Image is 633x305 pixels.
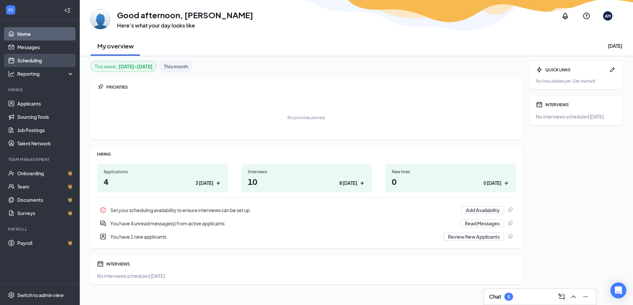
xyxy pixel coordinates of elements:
[104,169,221,175] div: Applications
[444,233,504,241] button: Review New Applicants
[17,292,64,298] div: Switch to admin view
[507,294,510,300] div: 5
[97,217,516,230] a: DoubleChatActiveYou have 4 unread message(s) from active applicantsRead MessagesPin
[100,220,106,227] svg: DoubleChatActive
[339,180,357,187] div: 8 [DATE]
[608,42,622,49] div: [DATE]
[95,63,153,70] div: This week :
[119,63,153,70] b: [DATE] - [DATE]
[580,291,591,302] button: Minimize
[385,164,516,192] a: New hires00 [DATE]ArrowRight
[536,101,543,108] svg: Calendar
[100,233,106,240] svg: UserEntity
[582,12,590,20] svg: QuestionInfo
[117,22,253,29] h3: Here’s what your day looks like
[287,115,326,120] div: No priorities pinned.
[97,42,134,50] h2: My overview
[558,293,566,301] svg: ComposeMessage
[610,282,626,298] div: Open Intercom Messenger
[17,167,74,180] a: OnboardingCrown
[110,233,440,240] div: You have 1 new applicants
[536,113,616,120] div: No interviews scheduled [DATE].
[117,9,253,21] h1: Good afternoon, [PERSON_NAME]
[17,123,74,137] a: Job Postings
[97,217,516,230] div: You have 4 unread message(s) from active applicants
[570,293,578,301] svg: ChevronUp
[110,207,458,213] div: Set your scheduling availability to ensure interviews can be set up
[100,207,106,213] svg: Info
[581,293,589,301] svg: Minimize
[503,180,509,187] svg: ArrowRight
[97,203,516,217] div: Set your scheduling availability to ensure interviews can be set up
[110,220,457,227] div: You have 4 unread message(s) from active applicants
[359,180,365,187] svg: ArrowRight
[489,293,501,300] h3: Chat
[556,291,567,302] button: ComposeMessage
[241,164,372,192] a: Interviews108 [DATE]ArrowRight
[8,226,73,232] div: Payroll
[104,176,221,187] h1: 4
[17,97,74,110] a: Applicants
[605,13,611,19] div: AM
[392,169,509,175] div: New hires
[17,206,74,220] a: SurveysCrown
[164,63,188,70] b: This month
[106,84,516,90] div: PRIORITIES
[17,110,74,123] a: Sourcing Tools
[17,180,74,193] a: TeamCrown
[106,261,516,267] div: INTERVIEWS
[7,7,14,13] svg: WorkstreamLogo
[561,12,569,20] svg: Notifications
[97,261,104,267] svg: Calendar
[536,78,616,84] div: No links added yet. Get started!
[97,151,516,157] div: HIRING
[17,40,74,54] a: Messages
[8,70,15,77] svg: Analysis
[8,292,15,298] svg: Settings
[545,102,616,108] div: INTERVIEWS
[248,169,366,175] div: Interviews
[568,291,579,302] button: ChevronUp
[97,84,104,90] svg: Pin
[215,180,221,187] svg: ArrowRight
[17,27,74,40] a: Home
[483,180,501,187] div: 0 [DATE]
[536,66,543,73] svg: Bolt
[609,66,616,73] svg: Pen
[195,180,213,187] div: 3 [DATE]
[17,236,74,250] a: PayrollCrown
[97,230,516,243] a: UserEntityYou have 1 new applicantsReview New ApplicantsPin
[97,272,516,279] div: No interviews scheduled [DATE].
[97,164,228,192] a: Applications43 [DATE]ArrowRight
[545,67,606,73] div: QUICK LINKS
[392,176,509,187] h1: 0
[507,220,513,227] svg: Pin
[462,206,504,214] button: Add Availability
[8,87,73,93] div: Hiring
[17,193,74,206] a: DocumentsCrown
[8,157,73,162] div: Team Management
[507,207,513,213] svg: Pin
[17,137,74,150] a: Talent Network
[461,219,504,227] button: Read Messages
[64,7,71,14] svg: Collapse
[507,233,513,240] svg: Pin
[17,54,74,67] a: Scheduling
[97,203,516,217] a: InfoSet your scheduling availability to ensure interviews can be set upAdd AvailabilityPin
[90,9,110,29] img: Anthony Mansch
[17,70,74,77] div: Reporting
[248,176,366,187] h1: 10
[97,230,516,243] div: You have 1 new applicants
